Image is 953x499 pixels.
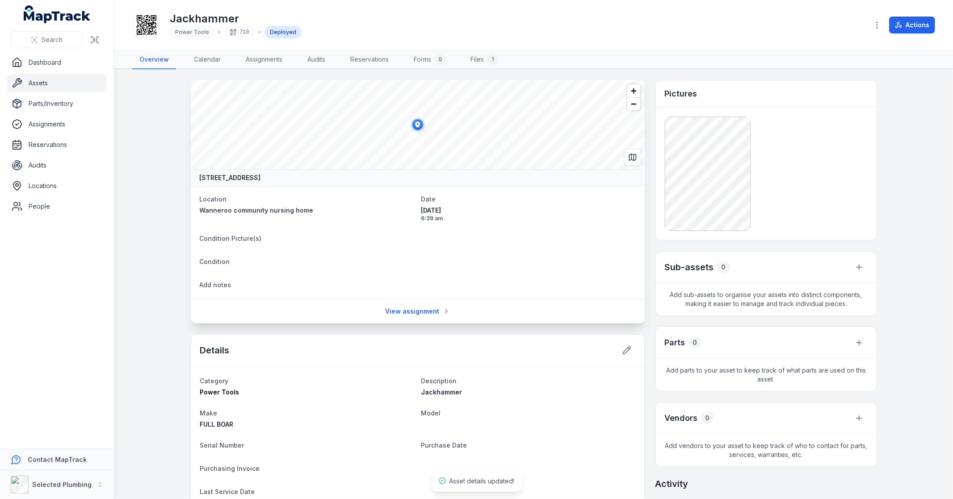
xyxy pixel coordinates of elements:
span: Asset details updated! [449,477,515,485]
button: Actions [889,17,935,34]
a: View assignment [379,303,456,320]
a: Parts/Inventory [7,95,107,113]
a: People [7,197,107,215]
a: Audits [300,50,332,69]
span: Power Tools [175,29,209,35]
h2: Activity [655,478,689,490]
strong: Contact MapTrack [28,456,87,463]
a: Overview [132,50,176,69]
a: MapTrack [24,5,91,23]
h2: Sub-assets [665,261,714,273]
span: Category [200,377,229,385]
a: Calendar [187,50,228,69]
a: Dashboard [7,54,107,71]
span: FULL BOAR [200,420,234,428]
button: Zoom out [627,97,640,110]
canvas: Map [191,80,645,169]
strong: [STREET_ADDRESS] [200,173,261,182]
span: Jackhammer [421,388,462,396]
a: Wanneroo community nursing home [200,206,414,215]
h3: Pictures [665,88,697,100]
span: Serial Number [200,441,244,449]
span: Location [200,195,227,203]
a: Forms0 [407,50,453,69]
span: Last Service Date [200,488,255,495]
a: Audits [7,156,107,174]
div: 1 [487,54,498,65]
time: 21/08/2025, 6:39:46 am [421,206,636,222]
span: Make [200,409,218,417]
span: Date [421,195,436,203]
div: Deployed [264,26,302,38]
span: [DATE] [421,206,636,215]
span: Add parts to your asset to keep track of what parts are used on this asset. [656,359,877,391]
span: Purchase Date [421,441,467,449]
span: Condition Picture(s) [200,235,262,242]
h2: Details [200,344,230,356]
a: Assignments [239,50,290,69]
span: Search [42,35,63,44]
span: Add vendors to your asset to keep track of who to contact for parts, services, warranties, etc. [656,434,877,466]
button: Switch to Map View [624,149,641,166]
strong: Selected Plumbing [32,481,92,488]
div: 0 [701,412,714,424]
span: Add sub-assets to organise your assets into distinct components, making it easier to manage and t... [656,283,877,315]
div: 0 [718,261,730,273]
span: Power Tools [200,388,239,396]
a: Locations [7,177,107,195]
div: 710 [224,26,255,38]
a: Assets [7,74,107,92]
a: Files1 [463,50,505,69]
a: Reservations [7,136,107,154]
span: Purchasing Invoice [200,465,260,472]
span: Condition [200,258,230,265]
div: 0 [689,336,701,349]
h3: Parts [665,336,685,349]
button: Zoom in [627,84,640,97]
span: Model [421,409,441,417]
div: 0 [435,54,445,65]
a: Assignments [7,115,107,133]
span: Description [421,377,457,385]
button: Search [11,31,83,48]
span: Wanneroo community nursing home [200,206,314,214]
h3: Vendors [665,412,698,424]
span: Add notes [200,281,231,289]
h1: Jackhammer [170,12,302,26]
span: 6:39 am [421,215,636,222]
a: Reservations [343,50,396,69]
